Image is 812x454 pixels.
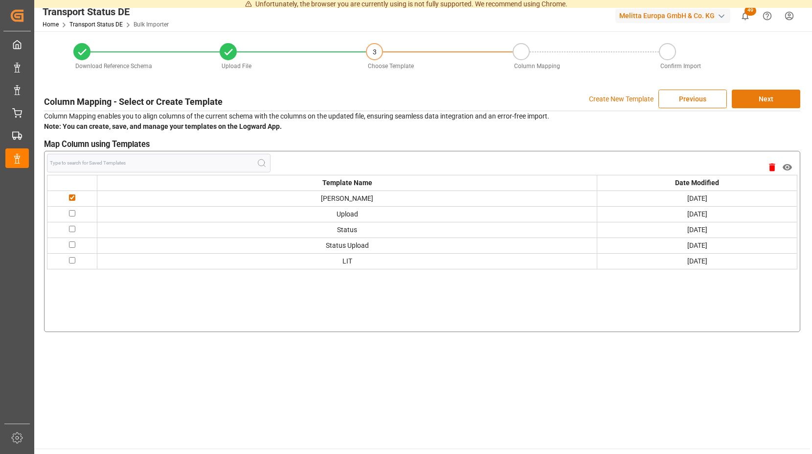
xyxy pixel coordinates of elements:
[44,139,800,151] h3: Map Column using Templates
[43,21,59,28] a: Home
[44,122,282,130] strong: Note: You can create, save, and manage your templates on the Logward App.
[744,6,756,16] span: 49
[660,63,701,70] span: Confirm Import
[615,9,730,23] div: Melitta Europa GmbH & Co. KG
[43,4,169,19] div: Transport Status DE
[44,95,223,108] h3: Column Mapping - Select or Create Template
[75,63,152,70] span: Download Reference Schema
[44,111,800,132] p: Column Mapping enables you to align columns of the current schema with the columns on the updated...
[97,238,597,253] td: Status Upload
[597,175,797,191] th: Date Modified
[597,206,797,222] td: [DATE]
[222,63,251,70] span: Upload File
[597,253,797,269] td: [DATE]
[69,21,123,28] a: Transport Status DE
[658,90,727,108] button: Previous
[734,5,756,27] button: show 49 new notifications
[756,5,778,27] button: Help Center
[97,191,597,206] td: [PERSON_NAME]
[597,222,797,238] td: [DATE]
[514,63,560,70] span: Column Mapping
[732,90,800,108] button: Next
[97,253,597,269] td: LIT
[368,63,414,70] span: Choose Template
[589,90,654,108] p: Create New Template
[97,222,597,238] td: Status
[367,44,382,60] div: 3
[597,191,797,206] td: [DATE]
[97,206,597,222] td: Upload
[597,238,797,253] td: [DATE]
[97,175,597,191] th: Template Name
[50,159,257,167] input: Type to search for Saved Templates
[615,6,734,25] button: Melitta Europa GmbH & Co. KG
